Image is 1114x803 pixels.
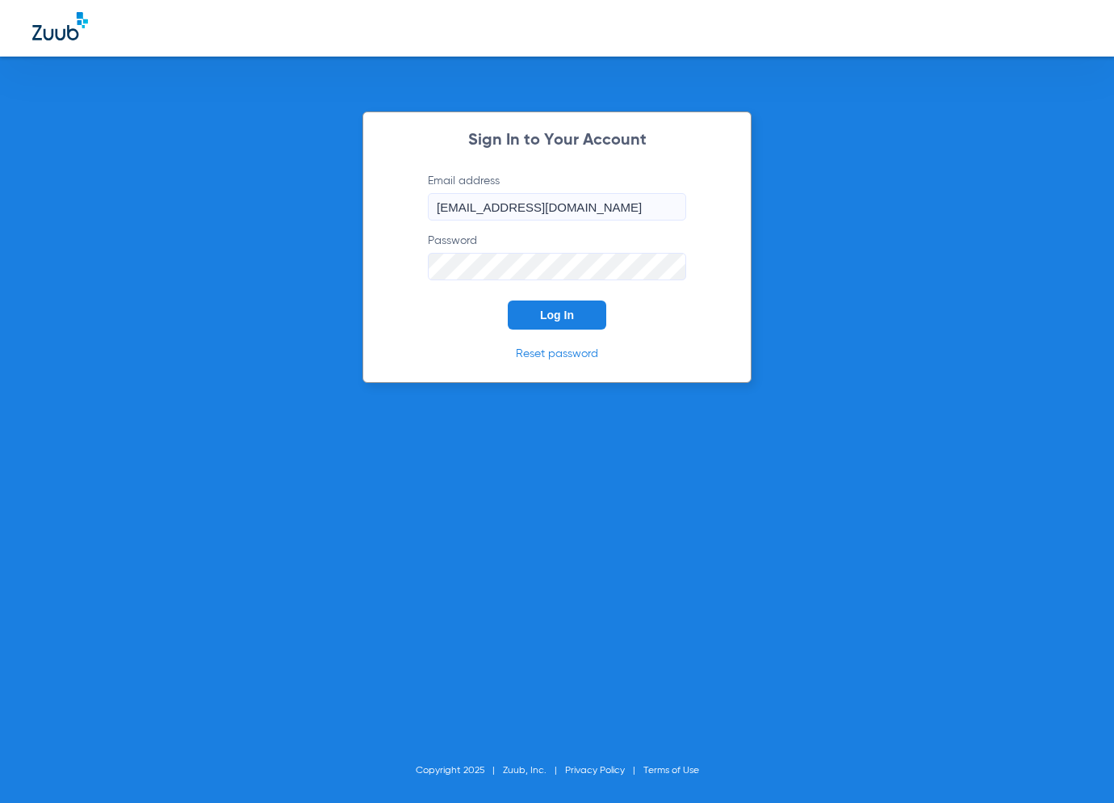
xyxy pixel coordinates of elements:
input: Password [428,253,686,280]
label: Email address [428,173,686,221]
li: Copyright 2025 [416,763,503,779]
li: Zuub, Inc. [503,763,565,779]
span: Log In [540,309,574,322]
a: Terms of Use [643,766,699,776]
a: Privacy Policy [565,766,625,776]
label: Password [428,233,686,280]
button: Log In [508,301,606,330]
h2: Sign In to Your Account [404,132,710,149]
iframe: Chat Widget [1033,725,1114,803]
input: Email address [428,193,686,221]
a: Reset password [516,348,598,359]
img: Zuub Logo [32,12,88,40]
